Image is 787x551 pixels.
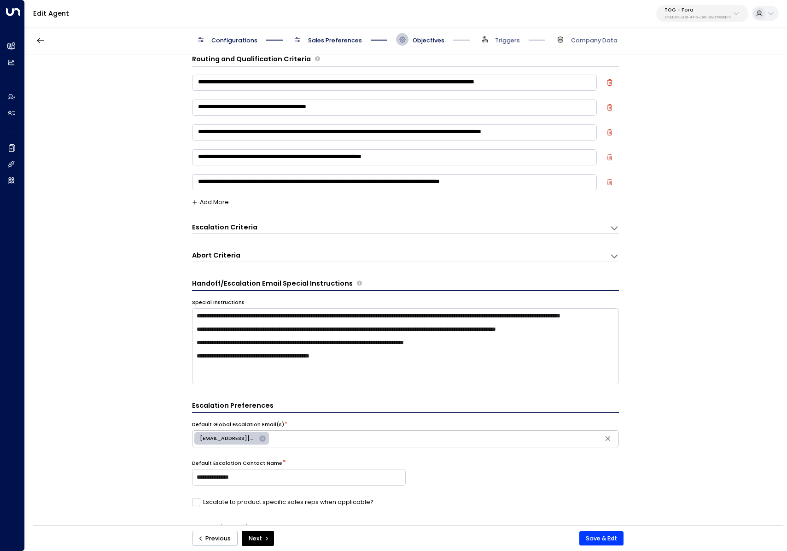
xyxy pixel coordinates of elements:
h3: Routing and Qualification Criteria [192,54,311,64]
h3: Handoff/Escalation Email Special Instructions [192,279,353,289]
div: [EMAIL_ADDRESS][DOMAIN_NAME] [194,432,269,445]
span: Provide any specific instructions for the content of handoff or escalation emails. These notes gu... [357,279,362,289]
span: Objectives [413,36,444,45]
h3: Abort Criteria [192,251,240,260]
h3: Scheduling Preferences [192,523,619,535]
button: Add More [192,199,229,205]
h3: Escalation Criteria [192,223,257,232]
span: [EMAIL_ADDRESS][DOMAIN_NAME] [194,435,262,442]
label: Special Instructions [192,299,245,306]
span: Configurations [211,36,257,45]
div: Abort CriteriaDefine the scenarios in which the AI agent should abort or terminate the conversati... [192,251,619,262]
button: Next [242,531,274,546]
button: Previous [192,531,238,546]
button: TOG - Fora24bbb2f3-cf28-4415-a26f-20e170838bf4 [656,5,748,22]
a: Edit Agent [33,9,69,18]
button: Save & Exit [579,531,624,546]
span: Company Data [571,36,618,45]
p: TOG - Fora [665,7,731,13]
div: Escalation CriteriaDefine the scenarios in which the AI agent should escalate the conversation to... [192,223,619,234]
label: Default Escalation Contact Name [192,460,282,467]
span: Define the criteria the agent uses to determine whether a lead is qualified for further actions l... [315,54,320,64]
h3: Escalation Preferences [192,401,619,413]
span: Sales Preferences [308,36,362,45]
p: 24bbb2f3-cf28-4415-a26f-20e170838bf4 [665,16,731,19]
label: Escalate to product specific sales reps when applicable? [192,498,373,506]
label: Default Global Escalation Email(s) [192,421,284,428]
span: Triggers [495,36,520,45]
button: Clear [601,432,614,445]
